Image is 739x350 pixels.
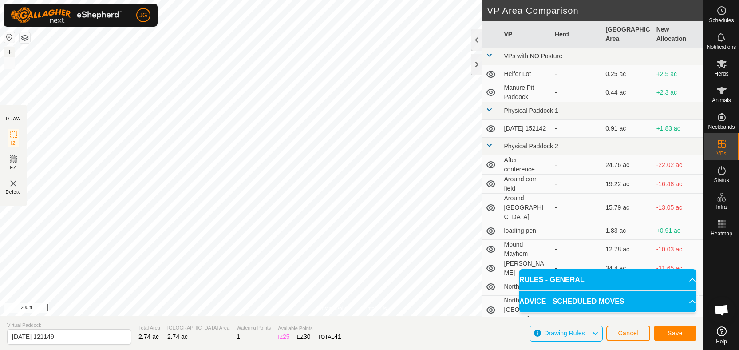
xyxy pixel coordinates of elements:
[714,71,728,76] span: Herds
[602,194,652,222] td: 15.79 ac
[602,83,652,102] td: 0.44 ac
[555,88,598,97] div: -
[555,160,598,170] div: -
[138,333,159,340] span: 2.74 ac
[709,18,734,23] span: Schedules
[487,5,704,16] h2: VP Area Comparison
[501,155,551,175] td: After conference
[555,124,598,133] div: -
[668,330,683,337] span: Save
[714,178,729,183] span: Status
[360,305,387,313] a: Contact Us
[304,333,311,340] span: 30
[501,278,551,296] td: North extension
[11,140,16,147] span: IZ
[237,324,271,332] span: Watering Points
[519,269,696,290] p-accordion-header: RULES - GENERAL
[6,189,21,195] span: Delete
[167,333,188,340] span: 2.74 ac
[653,222,703,240] td: +0.91 ac
[711,231,732,236] span: Heatmap
[602,259,652,278] td: 34.4 ac
[653,155,703,175] td: -22.02 ac
[519,291,696,312] p-accordion-header: ADVICE - SCHEDULED MOVES
[501,21,551,48] th: VP
[316,305,350,313] a: Privacy Policy
[501,83,551,102] td: Manure Pit Paddock
[653,194,703,222] td: -13.05 ac
[504,143,558,150] span: Physical Paddock 2
[602,21,652,48] th: [GEOGRAPHIC_DATA] Area
[602,222,652,240] td: 1.83 ac
[504,52,563,60] span: VPs with NO Pasture
[501,222,551,240] td: loading pen
[519,274,585,285] span: RULES - GENERAL
[501,120,551,138] td: [DATE] 152142
[7,322,131,329] span: Virtual Paddock
[138,324,160,332] span: Total Area
[602,175,652,194] td: 19.22 ac
[712,98,731,103] span: Animals
[602,120,652,138] td: 0.91 ac
[654,326,696,341] button: Save
[602,240,652,259] td: 12.78 ac
[4,32,15,43] button: Reset Map
[653,259,703,278] td: -31.65 ac
[618,330,639,337] span: Cancel
[10,164,17,171] span: EZ
[318,332,341,342] div: TOTAL
[6,115,21,122] div: DRAW
[501,194,551,222] td: Around [GEOGRAPHIC_DATA]
[602,65,652,83] td: 0.25 ac
[555,69,598,79] div: -
[606,326,650,341] button: Cancel
[501,175,551,194] td: Around corn field
[544,330,585,337] span: Drawing Rules
[11,7,122,23] img: Gallagher Logo
[501,65,551,83] td: Heifer Lot
[8,178,19,189] img: VP
[653,65,703,83] td: +2.5 ac
[501,296,551,324] td: North of [GEOGRAPHIC_DATA]
[237,333,240,340] span: 1
[708,297,735,323] div: Open chat
[167,324,229,332] span: [GEOGRAPHIC_DATA] Area
[519,296,624,307] span: ADVICE - SCHEDULED MOVES
[551,21,602,48] th: Herd
[716,204,727,210] span: Infra
[708,124,735,130] span: Neckbands
[20,32,30,43] button: Map Layers
[555,245,598,254] div: -
[716,151,726,156] span: VPs
[653,175,703,194] td: -16.48 ac
[653,83,703,102] td: +2.3 ac
[555,203,598,212] div: -
[653,120,703,138] td: +1.83 ac
[555,179,598,189] div: -
[602,155,652,175] td: 24.76 ac
[334,333,341,340] span: 41
[707,44,736,50] span: Notifications
[501,259,551,278] td: [PERSON_NAME]
[501,240,551,259] td: Mound Mayhem
[4,58,15,69] button: –
[716,339,727,344] span: Help
[555,264,598,273] div: -
[278,332,289,342] div: IZ
[504,107,558,114] span: Physical Paddock 1
[283,333,290,340] span: 25
[555,226,598,235] div: -
[4,47,15,57] button: +
[653,21,703,48] th: New Allocation
[653,240,703,259] td: -10.03 ac
[278,325,341,332] span: Available Points
[704,323,739,348] a: Help
[139,11,147,20] span: JG
[297,332,311,342] div: EZ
